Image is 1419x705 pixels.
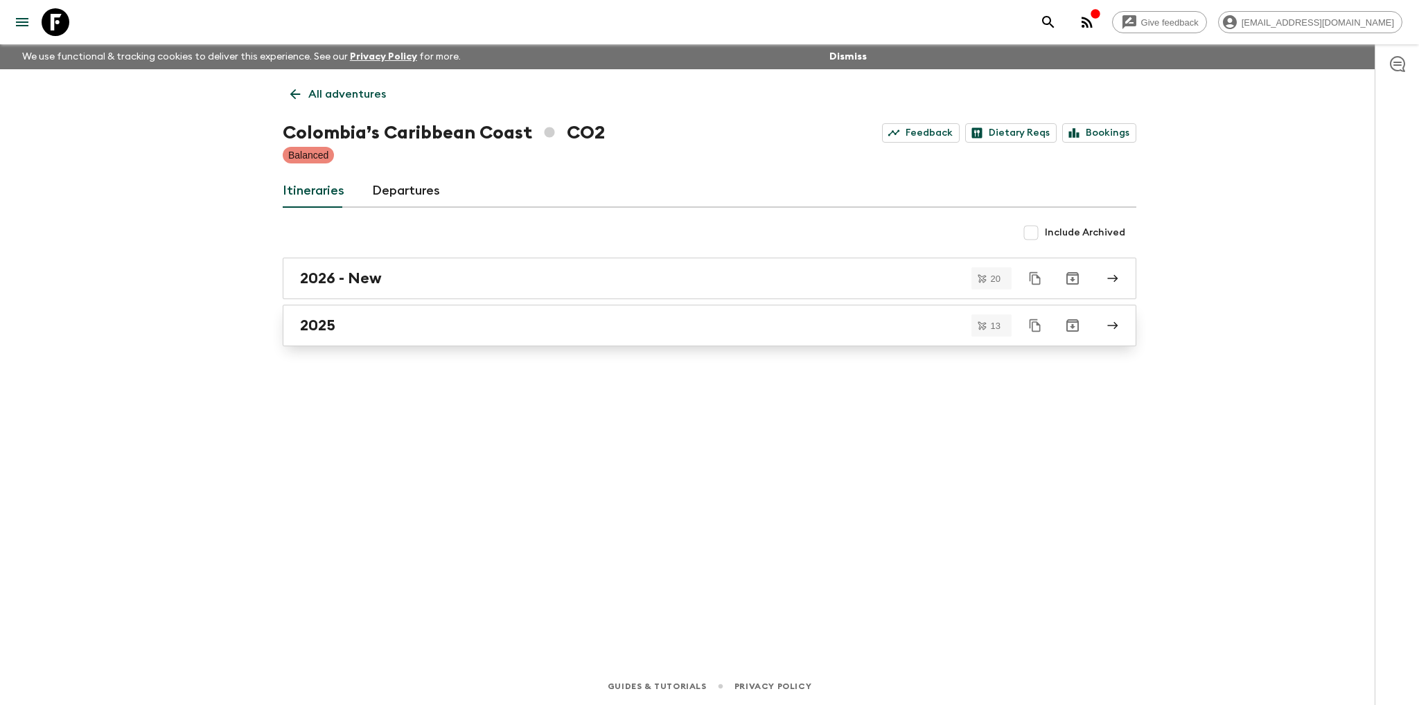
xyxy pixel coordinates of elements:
button: Dismiss [826,47,870,66]
button: Duplicate [1023,266,1048,291]
button: Archive [1059,265,1086,292]
a: Dietary Reqs [965,123,1057,143]
a: Feedback [882,123,960,143]
span: 13 [982,321,1009,330]
a: Give feedback [1112,11,1207,33]
h1: Colombia’s Caribbean Coast CO2 [283,119,605,147]
p: Balanced [288,148,328,162]
a: Privacy Policy [734,679,811,694]
a: 2026 - New [283,258,1136,299]
a: Guides & Tutorials [608,679,707,694]
button: search adventures [1034,8,1062,36]
button: Duplicate [1023,313,1048,338]
a: Departures [372,175,440,208]
button: Archive [1059,312,1086,339]
button: menu [8,8,36,36]
p: We use functional & tracking cookies to deliver this experience. See our for more. [17,44,466,69]
h2: 2026 - New [300,269,382,287]
div: [EMAIL_ADDRESS][DOMAIN_NAME] [1218,11,1402,33]
span: 20 [982,274,1009,283]
a: Privacy Policy [350,52,417,62]
span: Include Archived [1045,226,1125,240]
a: 2025 [283,305,1136,346]
h2: 2025 [300,316,335,334]
p: All adventures [308,86,386,102]
a: Itineraries [283,175,344,208]
span: [EMAIL_ADDRESS][DOMAIN_NAME] [1234,17,1402,28]
span: Give feedback [1134,17,1206,28]
a: Bookings [1062,123,1136,143]
a: All adventures [283,80,394,108]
